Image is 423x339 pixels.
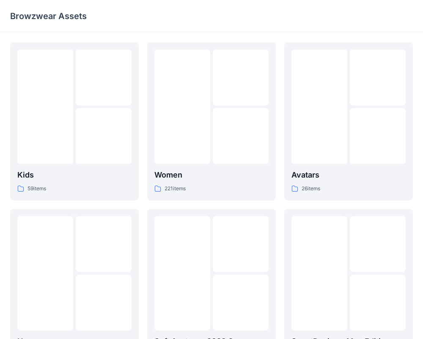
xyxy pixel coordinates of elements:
p: Kids [17,169,132,181]
p: Avatars [291,169,406,181]
p: 221 items [165,184,186,193]
a: Women221items [147,42,276,200]
p: 59 items [27,184,46,193]
a: Kids59items [10,42,139,200]
p: Women [154,169,269,181]
p: 26 items [302,184,320,193]
p: Browzwear Assets [10,10,87,22]
a: Avatars26items [284,42,413,200]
